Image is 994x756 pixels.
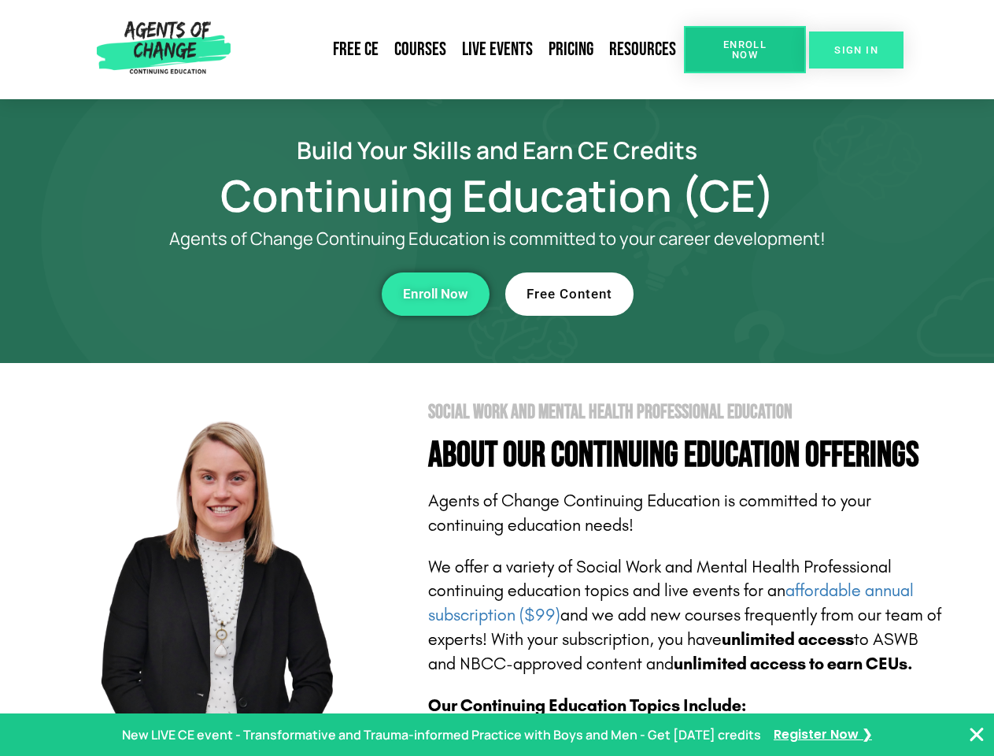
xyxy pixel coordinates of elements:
a: Courses [386,31,454,68]
nav: Menu [237,31,684,68]
a: SIGN IN [809,31,903,69]
h2: Social Work and Mental Health Professional Education [428,402,946,422]
span: Enroll Now [709,39,781,60]
a: Enroll Now [382,272,490,316]
a: Register Now ❯ [774,724,872,747]
h4: About Our Continuing Education Offerings [428,438,946,473]
p: We offer a variety of Social Work and Mental Health Professional continuing education topics and ... [428,555,946,676]
span: SIGN IN [834,45,878,55]
a: Resources [601,31,684,68]
h1: Continuing Education (CE) [49,177,946,213]
a: Free Content [505,272,634,316]
span: Agents of Change Continuing Education is committed to your continuing education needs! [428,491,871,535]
h2: Build Your Skills and Earn CE Credits [49,139,946,161]
a: Pricing [541,31,601,68]
b: unlimited access to earn CEUs. [674,654,913,674]
b: Our Continuing Education Topics Include: [428,695,746,716]
span: Free Content [527,287,612,301]
p: Agents of Change Continuing Education is committed to your career development! [112,229,883,249]
a: Live Events [454,31,541,68]
span: Enroll Now [403,287,468,301]
b: unlimited access [722,629,854,650]
a: Free CE [325,31,386,68]
button: Close Banner [967,725,986,744]
p: New LIVE CE event - Transformative and Trauma-informed Practice with Boys and Men - Get [DATE] cr... [122,724,761,747]
a: Enroll Now [684,26,806,73]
